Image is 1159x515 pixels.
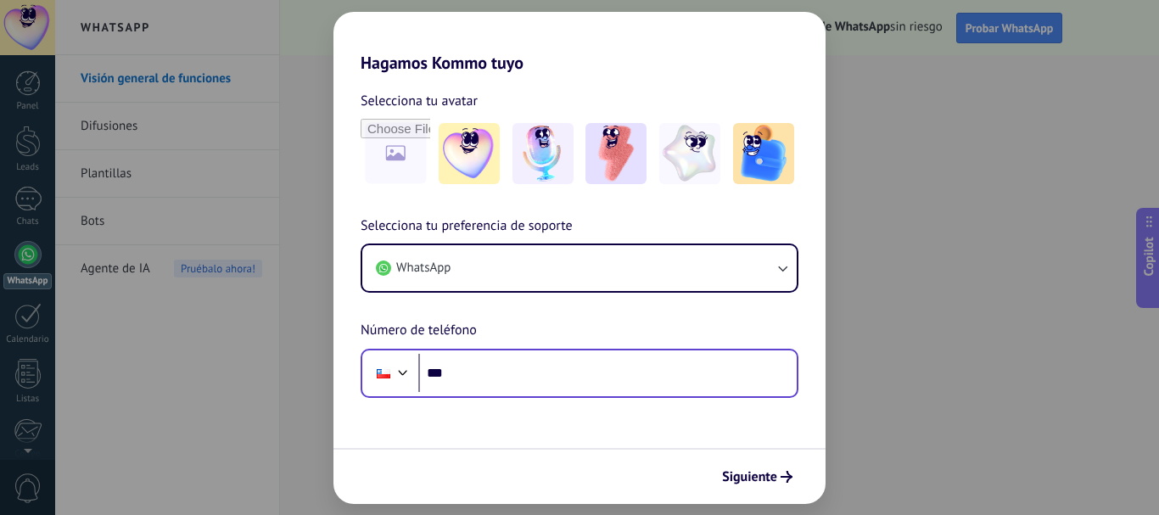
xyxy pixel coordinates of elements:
span: WhatsApp [396,260,451,277]
span: Selecciona tu avatar [361,90,478,112]
h2: Hagamos Kommo tuyo [333,12,826,73]
img: -2.jpeg [512,123,574,184]
img: -3.jpeg [585,123,647,184]
button: Siguiente [714,462,800,491]
button: WhatsApp [362,245,797,291]
span: Número de teléfono [361,320,477,342]
span: Selecciona tu preferencia de soporte [361,216,573,238]
img: -4.jpeg [659,123,720,184]
img: -1.jpeg [439,123,500,184]
img: -5.jpeg [733,123,794,184]
span: Siguiente [722,471,777,483]
div: Chile: + 56 [367,355,400,391]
